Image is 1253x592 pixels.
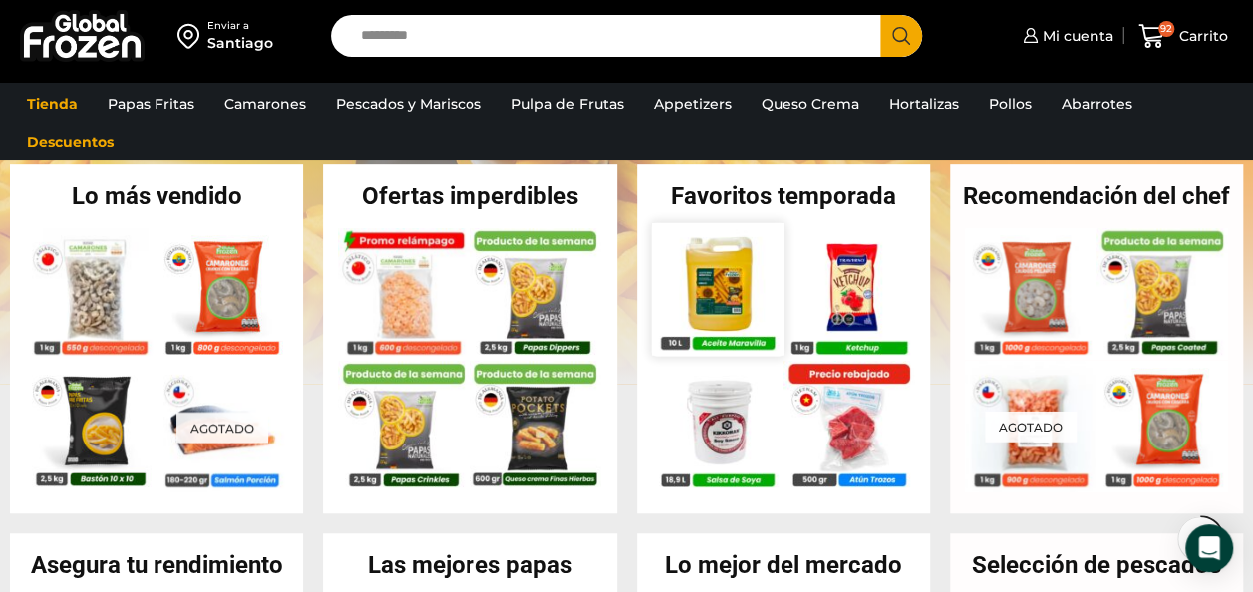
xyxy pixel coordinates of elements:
img: address-field-icon.svg [177,19,207,53]
a: Pescados y Mariscos [326,85,491,123]
a: Mi cuenta [1018,16,1113,56]
span: 92 [1158,21,1174,37]
a: Pollos [979,85,1042,123]
h2: Recomendación del chef [950,184,1243,208]
a: Camarones [214,85,316,123]
h2: Ofertas imperdibles [323,184,616,208]
a: Appetizers [644,85,742,123]
button: Search button [880,15,922,57]
div: Enviar a [207,19,273,33]
h2: Selección de pescados [950,553,1243,577]
div: Open Intercom Messenger [1185,524,1233,572]
a: Abarrotes [1052,85,1142,123]
a: Hortalizas [879,85,969,123]
a: Tienda [17,85,88,123]
h2: Asegura tu rendimiento [10,553,303,577]
h2: Favoritos temporada [637,184,930,208]
a: Pulpa de Frutas [501,85,634,123]
a: Papas Fritas [98,85,204,123]
span: Carrito [1174,26,1228,46]
a: 92 Carrito [1133,13,1233,60]
h2: Lo mejor del mercado [637,553,930,577]
a: Descuentos [17,123,124,160]
p: Agotado [176,412,268,443]
h2: Las mejores papas [323,553,616,577]
a: Queso Crema [752,85,869,123]
div: Santiago [207,33,273,53]
h2: Lo más vendido [10,184,303,208]
p: Agotado [985,412,1077,443]
span: Mi cuenta [1038,26,1113,46]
